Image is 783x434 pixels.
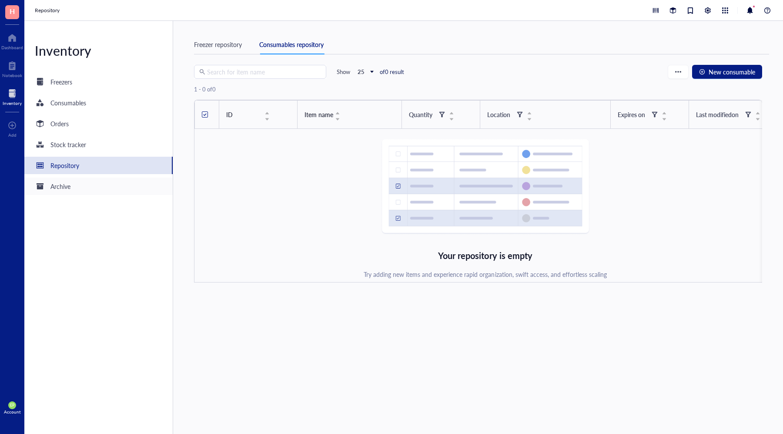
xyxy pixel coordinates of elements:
[24,94,173,111] a: Consumables
[50,98,86,108] div: Consumables
[3,101,22,106] div: Inventory
[24,178,173,195] a: Archive
[696,110,739,119] div: Last modified on
[692,65,762,79] button: New consumable
[194,85,216,93] div: 1 - 0 of 0
[50,161,79,170] div: Repository
[50,140,86,149] div: Stock tracker
[4,409,21,414] div: Account
[364,269,607,279] div: Try adding new items and experience rapid organization, swift access, and effortless scaling
[24,42,173,59] div: Inventory
[298,101,402,129] th: Item name
[24,136,173,153] a: Stock tracker
[50,77,72,87] div: Freezers
[618,110,645,119] div: Expires on
[226,110,263,119] div: ID
[337,68,350,76] div: Show
[24,73,173,91] a: Freezers
[35,6,61,15] a: Repository
[24,157,173,174] a: Repository
[1,31,23,50] a: Dashboard
[2,73,22,78] div: Notebook
[8,132,17,138] div: Add
[259,40,324,49] div: Consumables repository
[10,6,15,17] span: H
[1,45,23,50] div: Dashboard
[24,115,173,132] a: Orders
[709,68,755,75] span: New consumable
[381,139,590,235] img: Empty state
[50,182,70,191] div: Archive
[194,40,242,49] div: Freezer repository
[2,59,22,78] a: Notebook
[438,249,532,262] div: Your repository is empty
[358,67,365,76] b: 25
[409,110,432,119] div: Quantity
[304,110,333,119] span: Item name
[380,68,404,76] div: of 0 result
[50,119,69,128] div: Orders
[487,110,510,119] div: Location
[10,403,14,407] span: EP
[3,87,22,106] a: Inventory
